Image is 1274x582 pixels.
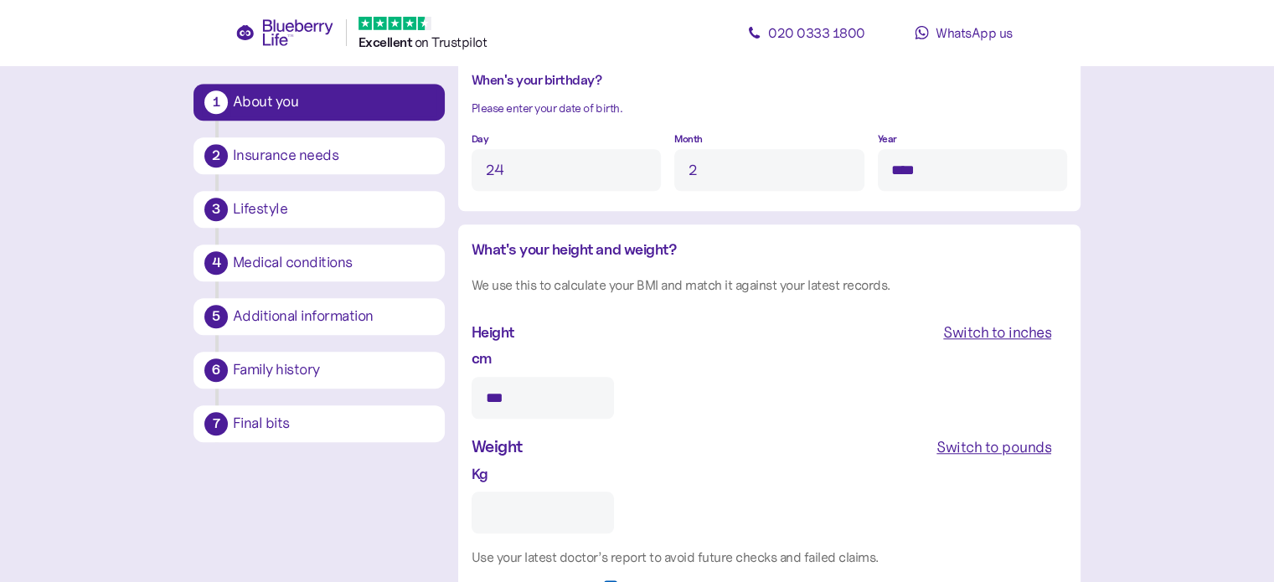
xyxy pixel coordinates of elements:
a: WhatsApp us [889,16,1039,49]
button: 6Family history [193,352,445,389]
button: 5Additional information [193,298,445,335]
div: When's your birthday? [472,70,1067,91]
div: We use this to calculate your BMI and match it against your latest records. [472,275,1067,296]
span: on Trustpilot [415,33,487,50]
div: Lifestyle [233,202,434,217]
button: Switch to inches [927,317,1067,347]
button: 3Lifestyle [193,191,445,228]
button: 4Medical conditions [193,245,445,281]
div: 6 [204,358,228,382]
div: Insurance needs [233,148,434,163]
div: Additional information [233,309,434,324]
label: Year [878,131,897,147]
label: cm [472,347,492,369]
span: WhatsApp us [936,24,1013,41]
a: 020 0333 1800 [731,16,882,49]
button: Switch to pounds [921,432,1067,462]
button: 2Insurance needs [193,137,445,174]
div: Final bits [233,416,434,431]
div: 7 [204,412,228,435]
span: Excellent ️ [358,34,415,50]
div: Family history [233,363,434,378]
label: Day [472,131,489,147]
div: 4 [204,251,228,275]
div: 1 [204,90,228,114]
div: 3 [204,198,228,221]
button: 1About you [193,84,445,121]
div: Medical conditions [233,255,434,270]
span: 020 0333 1800 [768,24,865,41]
div: 5 [204,305,228,328]
div: 2 [204,144,228,167]
label: Month [674,131,703,147]
div: Weight [472,434,523,460]
div: Height [472,321,514,344]
div: What's your height and weight? [472,238,1067,261]
label: Kg [472,462,488,485]
div: Use your latest doctor’s report to avoid future checks and failed claims. [472,547,1067,568]
div: About you [233,95,434,110]
button: 7Final bits [193,405,445,442]
div: Switch to inches [943,321,1051,344]
div: Switch to pounds [936,435,1051,459]
div: Please enter your date of birth. [472,100,1067,118]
